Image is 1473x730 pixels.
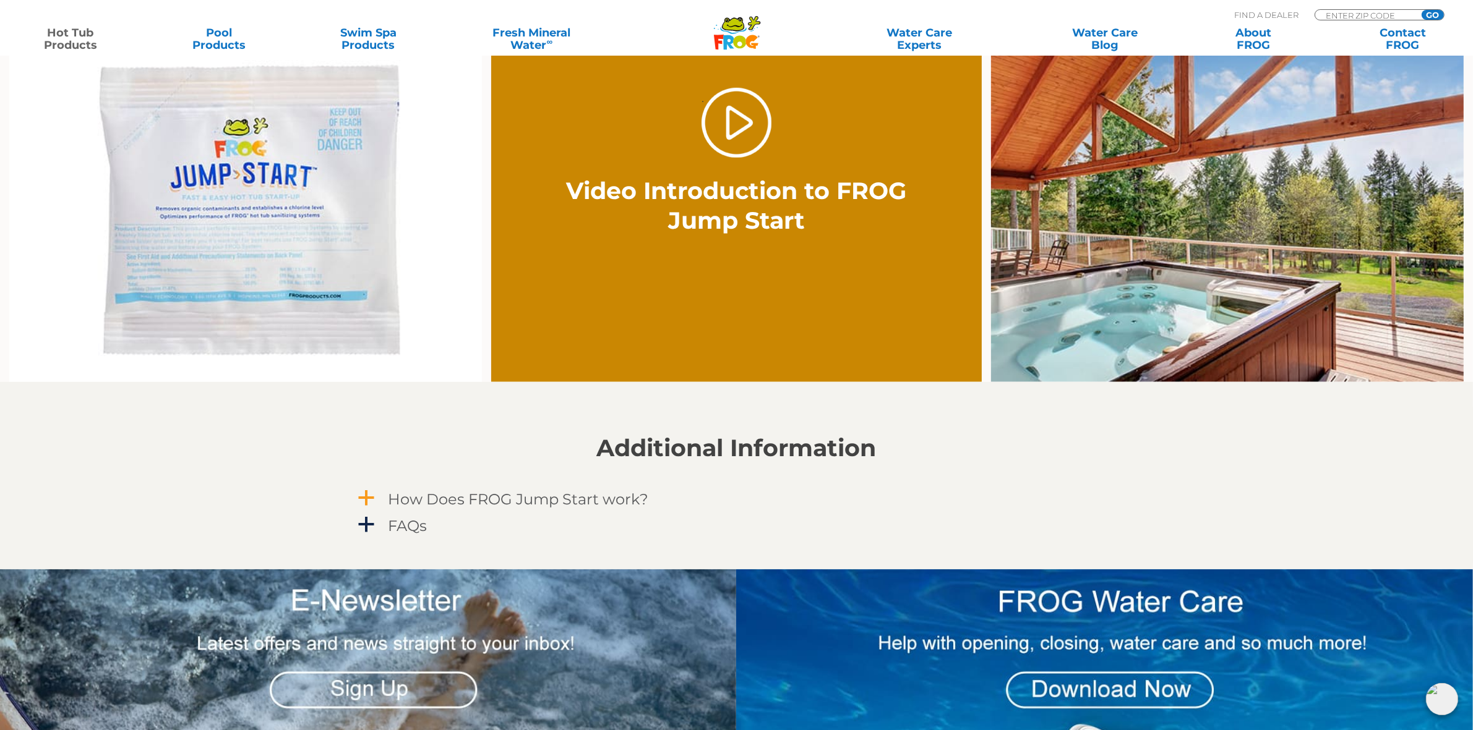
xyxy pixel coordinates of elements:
[565,176,909,236] h2: Video Introduction to FROG Jump Start
[9,41,482,382] img: jump start package
[1196,27,1312,51] a: AboutFROG
[991,41,1464,382] img: Hot Tub in Scenic Landscape — Fresh Start to Crystal Clear Water
[389,491,649,507] h4: How Does FROG Jump Start work?
[1325,10,1408,20] input: Zip Code Form
[702,88,771,158] a: Play Video
[356,488,1117,511] a: a How Does FROG Jump Start work?
[1047,27,1162,51] a: Water CareBlog
[358,489,376,507] span: a
[311,27,426,51] a: Swim SpaProducts
[1345,27,1461,51] a: ContactFROG
[825,27,1013,51] a: Water CareExperts
[356,435,1117,462] h2: Additional Information
[356,514,1117,537] a: a FAQs
[547,36,553,46] sup: ∞
[358,516,376,534] span: a
[12,27,128,51] a: Hot TubProducts
[1234,9,1299,20] p: Find A Dealer
[161,27,277,51] a: PoolProducts
[1422,10,1444,20] input: GO
[1426,683,1458,715] img: openIcon
[459,27,604,51] a: Fresh MineralWater∞
[389,517,427,534] h4: FAQs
